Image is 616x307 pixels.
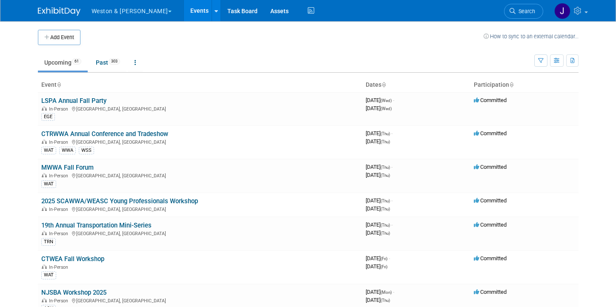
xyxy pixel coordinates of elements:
span: - [393,289,394,295]
span: Search [516,8,535,14]
span: [DATE] [366,230,390,236]
a: CTWEA Fall Workshop [41,255,104,263]
span: (Thu) [381,231,390,236]
span: In-Person [49,264,71,270]
div: WWA [59,147,76,154]
span: (Thu) [381,165,390,170]
a: LSPA Annual Fall Party [41,97,106,105]
span: [DATE] [366,205,390,212]
span: In-Person [49,207,71,212]
span: [DATE] [366,222,393,228]
span: (Wed) [381,98,392,103]
span: (Thu) [381,173,390,178]
span: [DATE] [366,138,390,145]
a: Search [504,4,543,19]
div: [GEOGRAPHIC_DATA], [GEOGRAPHIC_DATA] [41,230,359,236]
span: In-Person [49,173,71,179]
a: 19th Annual Transportation Mini-Series [41,222,152,229]
span: Committed [474,289,507,295]
span: Committed [474,197,507,204]
th: Dates [362,78,470,92]
div: [GEOGRAPHIC_DATA], [GEOGRAPHIC_DATA] [41,138,359,145]
span: (Mon) [381,290,392,295]
span: Committed [474,164,507,170]
span: [DATE] [366,263,387,270]
span: In-Person [49,298,71,304]
img: In-Person Event [42,106,47,111]
a: Upcoming61 [38,54,88,71]
span: [DATE] [366,197,393,204]
img: ExhibitDay [38,7,80,16]
span: (Fri) [381,256,387,261]
span: 303 [109,58,120,65]
span: Committed [474,222,507,228]
a: 2025 SCAWWA/WEASC Young Professionals Workshop [41,197,198,205]
span: - [391,164,393,170]
div: [GEOGRAPHIC_DATA], [GEOGRAPHIC_DATA] [41,105,359,112]
span: [DATE] [366,289,394,295]
div: [GEOGRAPHIC_DATA], [GEOGRAPHIC_DATA] [41,297,359,304]
div: WSS [79,147,94,154]
span: In-Person [49,139,71,145]
button: Add Event [38,30,80,45]
a: Sort by Participation Type [509,81,513,88]
span: 61 [72,58,81,65]
span: (Thu) [381,207,390,211]
span: - [391,197,393,204]
a: NJSBA Workshop 2025 [41,289,106,296]
span: (Wed) [381,106,392,111]
span: Committed [474,130,507,136]
a: CTRWWA Annual Conference and Tradeshow [41,130,168,138]
span: [DATE] [366,164,393,170]
span: In-Person [49,106,71,112]
span: - [391,130,393,136]
th: Participation [470,78,579,92]
img: In-Person Event [42,139,47,144]
div: WAT [41,180,56,188]
span: [DATE] [366,255,390,262]
img: In-Person Event [42,207,47,211]
span: In-Person [49,231,71,236]
a: How to sync to an external calendar... [484,33,579,40]
span: [DATE] [366,105,392,111]
img: In-Person Event [42,298,47,302]
img: In-Person Event [42,173,47,177]
a: Sort by Event Name [57,81,61,88]
div: TRN [41,238,56,246]
a: Past303 [89,54,126,71]
span: (Thu) [381,223,390,227]
a: MWWA Fall Forum [41,164,94,171]
span: (Thu) [381,131,390,136]
div: [GEOGRAPHIC_DATA], [GEOGRAPHIC_DATA] [41,205,359,212]
span: Committed [474,255,507,262]
span: [DATE] [366,130,393,136]
span: (Thu) [381,199,390,203]
span: (Fri) [381,264,387,269]
div: EGE [41,113,55,121]
span: [DATE] [366,172,390,178]
img: In-Person Event [42,231,47,235]
div: WAT [41,147,56,154]
a: Sort by Start Date [381,81,386,88]
img: Janet Ruggles-Power [554,3,570,19]
div: [GEOGRAPHIC_DATA], [GEOGRAPHIC_DATA] [41,172,359,179]
span: - [391,222,393,228]
span: [DATE] [366,97,394,103]
span: - [393,97,394,103]
img: In-Person Event [42,264,47,269]
th: Event [38,78,362,92]
span: (Thu) [381,139,390,144]
div: WAT [41,271,56,279]
span: - [389,255,390,262]
span: (Thu) [381,298,390,303]
span: [DATE] [366,297,390,303]
span: Committed [474,97,507,103]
